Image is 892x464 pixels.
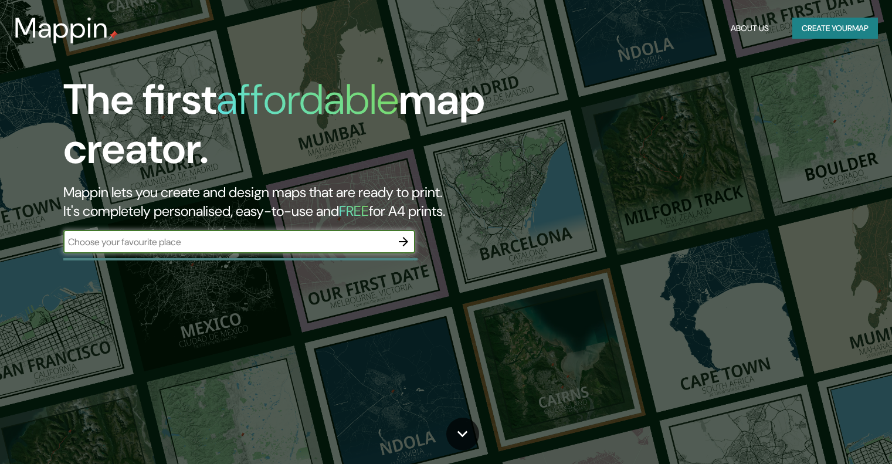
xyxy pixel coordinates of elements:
img: mappin-pin [108,31,118,40]
h1: The first map creator. [63,75,510,183]
h1: affordable [216,72,399,127]
input: Choose your favourite place [63,235,392,249]
h5: FREE [339,202,369,220]
button: About Us [726,18,774,39]
h2: Mappin lets you create and design maps that are ready to print. It's completely personalised, eas... [63,183,510,221]
h3: Mappin [14,12,108,45]
button: Create yourmap [792,18,878,39]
